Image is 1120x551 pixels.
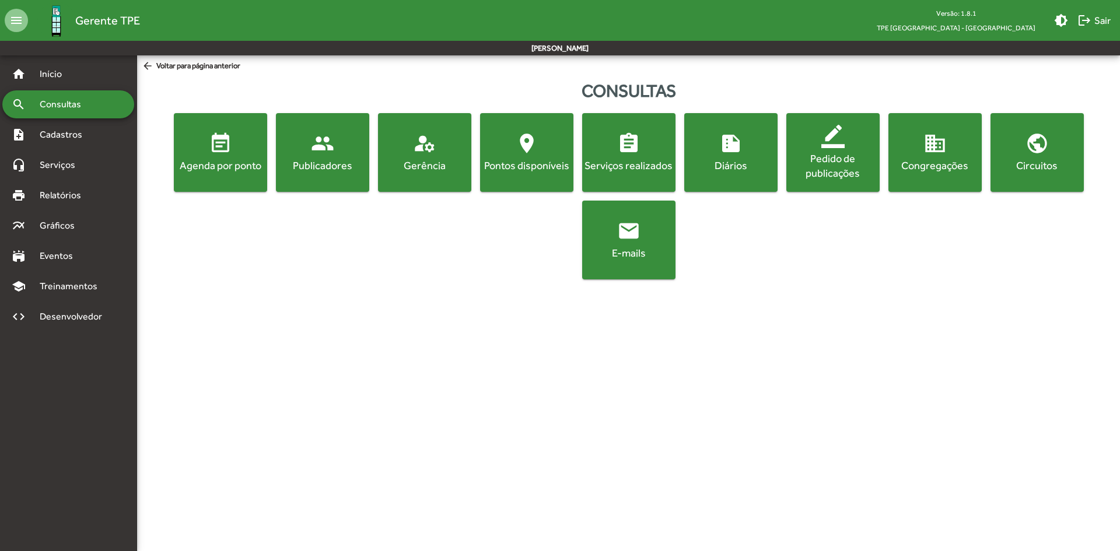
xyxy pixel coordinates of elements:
[12,249,26,263] mat-icon: stadium
[582,113,675,192] button: Serviços realizados
[1054,13,1068,27] mat-icon: brightness_medium
[33,67,79,81] span: Início
[821,125,845,148] mat-icon: border_color
[891,158,979,173] div: Congregações
[993,158,1081,173] div: Circuitos
[176,158,265,173] div: Agenda por ponto
[137,78,1120,104] div: Consultas
[1077,10,1111,31] span: Sair
[278,158,367,173] div: Publicadores
[75,11,140,30] span: Gerente TPE
[867,6,1045,20] div: Versão: 1.8.1
[12,219,26,233] mat-icon: multiline_chart
[33,158,91,172] span: Serviços
[12,158,26,172] mat-icon: headset_mic
[33,128,97,142] span: Cadastros
[617,219,640,243] mat-icon: email
[142,60,240,73] span: Voltar para página anterior
[719,132,743,155] mat-icon: summarize
[1073,10,1115,31] button: Sair
[209,132,232,155] mat-icon: event_note
[12,97,26,111] mat-icon: search
[12,128,26,142] mat-icon: note_add
[687,158,775,173] div: Diários
[12,279,26,293] mat-icon: school
[480,113,573,192] button: Pontos disponíveis
[867,20,1045,35] span: TPE [GEOGRAPHIC_DATA] - [GEOGRAPHIC_DATA]
[311,132,334,155] mat-icon: people
[584,245,673,260] div: E-mails
[786,113,880,192] button: Pedido de publicações
[33,219,90,233] span: Gráficos
[5,9,28,32] mat-icon: menu
[413,132,436,155] mat-icon: manage_accounts
[33,279,111,293] span: Treinamentos
[515,132,538,155] mat-icon: location_on
[582,201,675,279] button: E-mails
[1025,132,1049,155] mat-icon: public
[37,2,75,40] img: Logo
[12,67,26,81] mat-icon: home
[584,158,673,173] div: Serviços realizados
[617,132,640,155] mat-icon: assignment
[33,249,89,263] span: Eventos
[142,60,156,73] mat-icon: arrow_back
[1077,13,1091,27] mat-icon: logout
[33,97,96,111] span: Consultas
[923,132,947,155] mat-icon: domain
[789,151,877,180] div: Pedido de publicações
[12,188,26,202] mat-icon: print
[33,188,96,202] span: Relatórios
[888,113,982,192] button: Congregações
[991,113,1084,192] button: Circuitos
[684,113,778,192] button: Diários
[276,113,369,192] button: Publicadores
[378,113,471,192] button: Gerência
[482,158,571,173] div: Pontos disponíveis
[28,2,140,40] a: Gerente TPE
[174,113,267,192] button: Agenda por ponto
[380,158,469,173] div: Gerência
